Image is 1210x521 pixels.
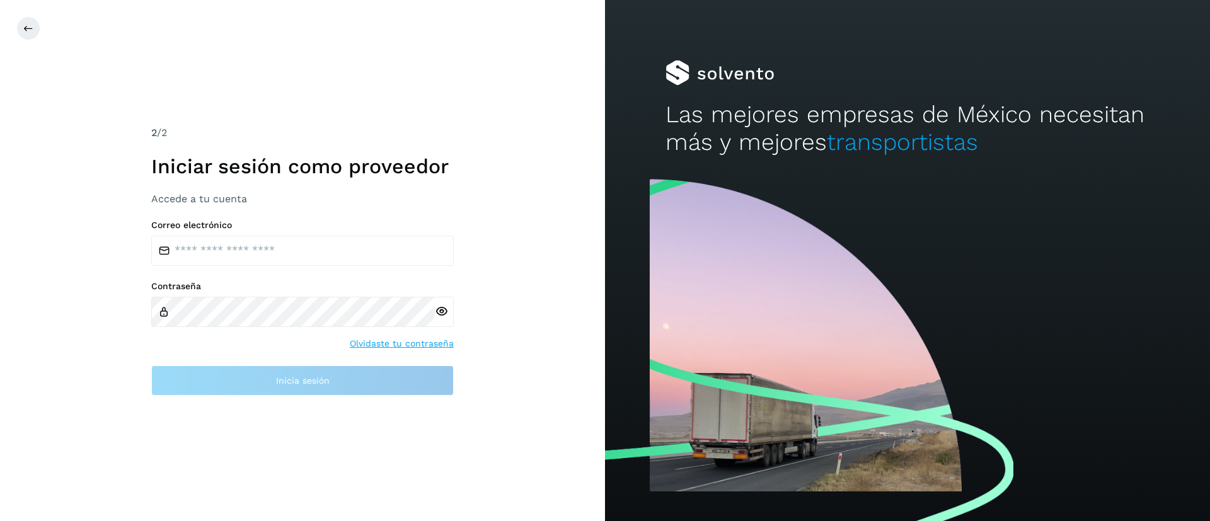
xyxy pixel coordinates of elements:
[151,154,454,178] h1: Iniciar sesión como proveedor
[151,365,454,396] button: Inicia sesión
[827,129,978,156] span: transportistas
[151,193,454,205] h3: Accede a tu cuenta
[350,337,454,350] a: Olvidaste tu contraseña
[151,125,454,140] div: /2
[151,220,454,231] label: Correo electrónico
[276,376,330,385] span: Inicia sesión
[665,101,1149,157] h2: Las mejores empresas de México necesitan más y mejores
[151,127,157,139] span: 2
[151,281,454,292] label: Contraseña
